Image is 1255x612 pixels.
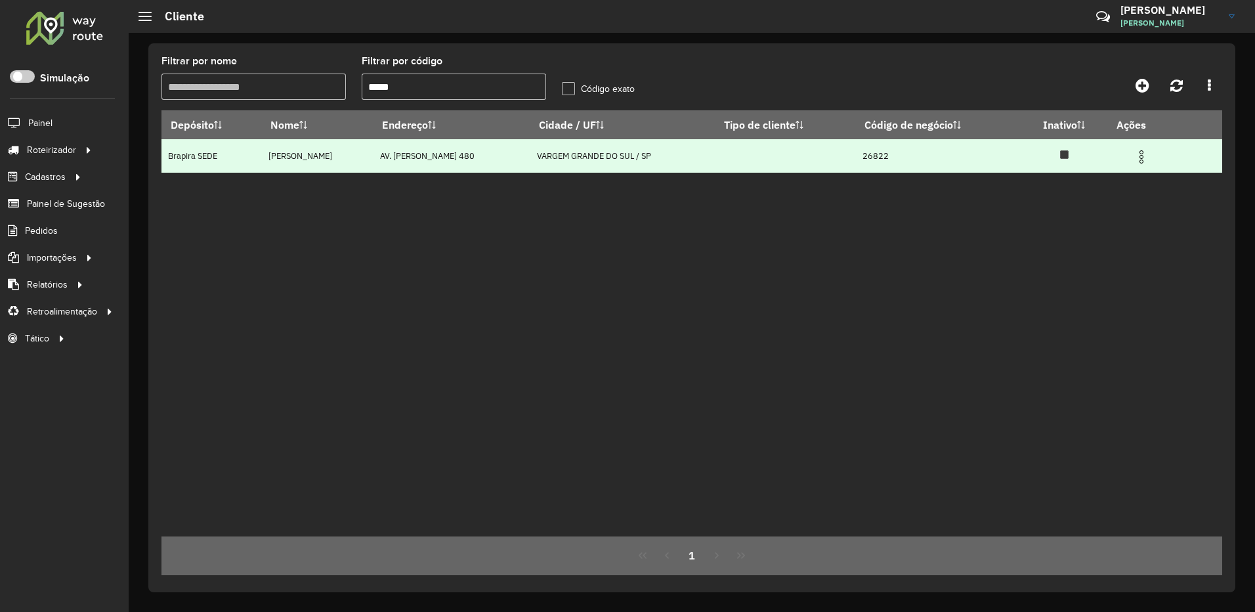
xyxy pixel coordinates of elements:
[1089,3,1117,31] a: Contato Rápido
[161,111,261,139] th: Depósito
[530,139,715,173] td: VARGEM GRANDE DO SUL / SP
[261,111,373,139] th: Nome
[679,543,704,568] button: 1
[362,53,442,69] label: Filtrar por código
[855,139,1021,173] td: 26822
[161,139,261,173] td: Brapira SEDE
[27,251,77,265] span: Importações
[28,116,53,130] span: Painel
[1107,111,1186,139] th: Ações
[40,70,89,86] label: Simulação
[562,82,635,96] label: Código exato
[855,111,1021,139] th: Código de negócio
[27,143,76,157] span: Roteirizador
[1120,17,1219,29] span: [PERSON_NAME]
[161,53,237,69] label: Filtrar por nome
[27,278,68,292] span: Relatórios
[27,305,97,318] span: Retroalimentação
[530,111,715,139] th: Cidade / UF
[373,111,530,139] th: Endereço
[152,9,204,24] h2: Cliente
[27,197,105,211] span: Painel de Sugestão
[25,224,58,238] span: Pedidos
[25,332,49,345] span: Tático
[25,170,66,184] span: Cadastros
[1120,4,1219,16] h3: [PERSON_NAME]
[715,111,855,139] th: Tipo de cliente
[373,139,530,173] td: AV. [PERSON_NAME] 480
[261,139,373,173] td: [PERSON_NAME]
[1021,111,1107,139] th: Inativo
